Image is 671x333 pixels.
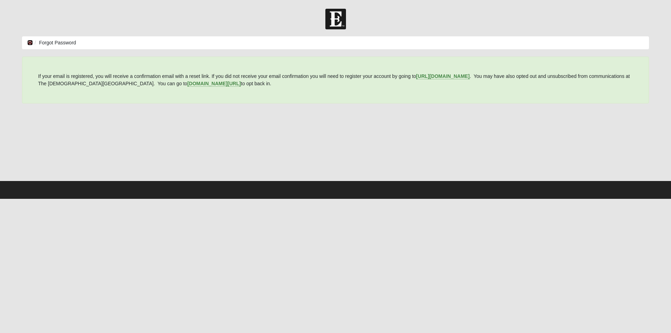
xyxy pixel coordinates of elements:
[187,81,241,86] b: [DOMAIN_NAME][URL]
[416,73,470,79] a: [URL][DOMAIN_NAME]
[33,39,76,46] li: Forgot Password
[38,73,633,87] p: If your email is registered, you will receive a confirmation email with a reset link. If you did ...
[187,81,241,87] a: [DOMAIN_NAME][URL]
[325,9,346,29] img: Church of Eleven22 Logo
